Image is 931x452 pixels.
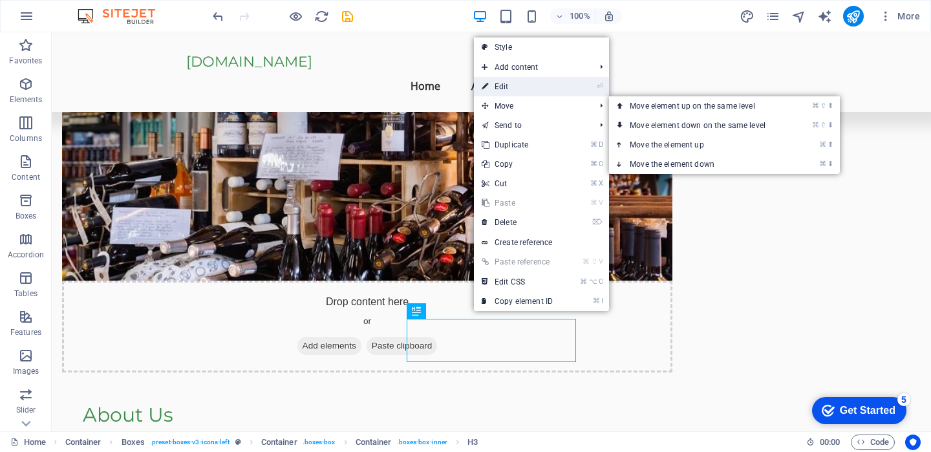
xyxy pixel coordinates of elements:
p: Boxes [16,211,37,221]
span: : [829,437,831,447]
span: Click to select. Double-click to edit [261,435,297,450]
span: Code [857,435,889,450]
i: ⇧ [592,257,597,266]
span: Add elements [246,305,310,323]
span: 00 00 [820,435,840,450]
button: Usercentrics [905,435,921,450]
i: C [599,277,603,286]
p: Tables [14,288,37,299]
button: publish [843,6,864,27]
p: Favorites [9,56,42,66]
a: ⏎Edit [474,77,561,96]
a: Create reference [474,233,609,252]
i: ⇧ [820,121,826,129]
i: C [599,160,603,168]
button: Code [851,435,895,450]
button: 100% [550,8,596,24]
i: ⌘ [819,160,826,168]
p: Slider [16,405,36,415]
a: Style [474,38,609,57]
p: Columns [10,133,42,144]
span: Click to select. Double-click to edit [467,435,478,450]
i: On resize automatically adjust zoom level to fit chosen device. [603,10,615,22]
i: ⌘ [819,140,826,149]
i: ⌥ [589,277,597,286]
i: This element is a customizable preset [235,438,241,446]
a: Send to [474,116,590,135]
h6: 100% [570,8,590,24]
p: Images [13,366,39,376]
p: Content [12,172,40,182]
button: reload [314,8,329,24]
i: ⬇ [828,121,833,129]
nav: breadcrumb [65,435,478,450]
i: X [599,179,603,188]
button: Click here to leave preview mode and continue editing [288,8,303,24]
i: ⌘ [580,277,587,286]
span: Move [474,96,590,116]
button: design [740,8,755,24]
a: ⌘ICopy element ID [474,292,561,311]
i: ⌘ [590,179,597,188]
a: ⌘XCut [474,174,561,193]
div: Get Started [38,14,94,26]
span: Click to select. Double-click to edit [356,435,392,450]
i: D [599,140,603,149]
span: . boxes-box [303,435,336,450]
button: pages [765,8,781,24]
i: Reload page [314,9,329,24]
p: Accordion [8,250,44,260]
i: V [599,199,603,207]
i: Undo: Change text (Ctrl+Z) [211,9,226,24]
a: ⌘⌥CEdit CSS [474,272,561,292]
i: ⇧ [820,102,826,110]
a: ⌘⇧⬇Move element down on the same level [609,116,791,135]
a: ⌘⇧VPaste reference [474,252,561,272]
a: ⌘⬇Move the element down [609,155,791,174]
a: ⌘⇧⬆Move element up on the same level [609,96,791,116]
a: Click to cancel selection. Double-click to open Pages [10,435,46,450]
img: Editor Logo [74,8,171,24]
i: ⬇ [828,160,833,168]
i: Save (Ctrl+S) [340,9,355,24]
i: Design (Ctrl+Alt+Y) [740,9,754,24]
div: 5 [96,3,109,16]
i: V [599,257,603,266]
i: ⌘ [593,297,600,305]
i: ⬆ [828,140,833,149]
button: navigator [791,8,807,24]
a: ⌘CCopy [474,155,561,174]
p: Elements [10,94,43,105]
span: Click to select. Double-click to edit [65,435,102,450]
p: Features [10,327,41,338]
i: ⌦ [592,218,603,226]
i: Pages (Ctrl+Alt+S) [765,9,780,24]
button: save [339,8,355,24]
a: ⌘DDuplicate [474,135,561,155]
span: . boxes-box-inner [397,435,448,450]
i: ⌘ [812,102,819,110]
i: ⌘ [812,121,819,129]
button: undo [210,8,226,24]
i: ⬆ [828,102,833,110]
i: ⌘ [590,140,597,149]
span: Click to select. Double-click to edit [122,435,145,450]
i: Navigator [791,9,806,24]
span: Add content [474,58,590,77]
a: ⌦Delete [474,213,561,232]
button: text_generator [817,8,833,24]
i: I [601,297,603,305]
a: ⌘⬆Move the element up [609,135,791,155]
span: . preset-boxes-v3-icons-left [150,435,230,450]
i: ⌘ [590,160,597,168]
h6: Session time [806,435,840,450]
i: ⌘ [583,257,590,266]
a: ⌘VPaste [474,193,561,213]
div: Get Started 5 items remaining, 0% complete [10,6,105,34]
i: ⌘ [590,199,597,207]
span: Paste clipboard [315,305,386,323]
i: ⏎ [597,82,603,91]
button: More [874,6,925,27]
i: Publish [846,9,861,24]
div: Drop content here [10,248,621,340]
